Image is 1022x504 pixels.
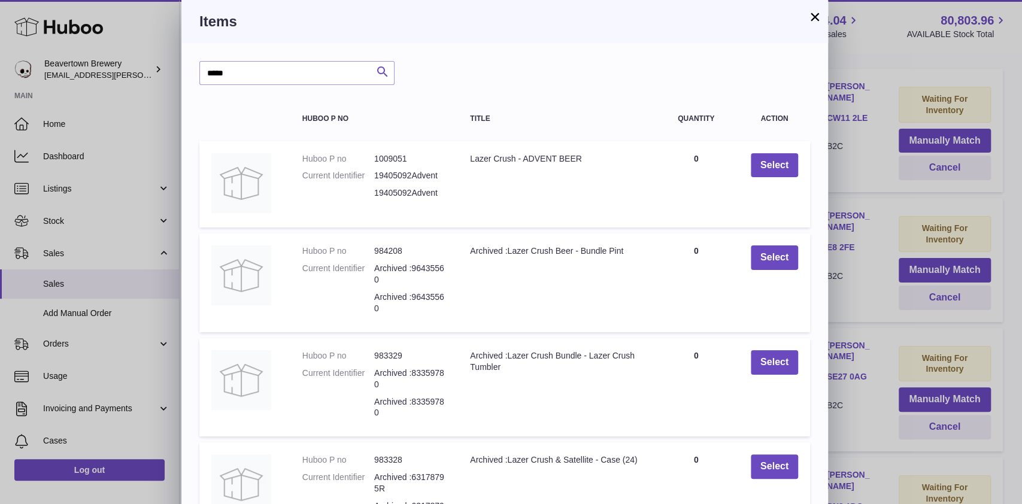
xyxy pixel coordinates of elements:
[470,350,641,373] div: Archived :Lazer Crush Bundle - Lazer Crush Tumbler
[290,103,458,135] th: Huboo P no
[302,245,374,257] dt: Huboo P no
[374,263,446,286] dd: Archived :96435560
[654,338,739,436] td: 0
[302,350,374,362] dt: Huboo P no
[751,153,798,178] button: Select
[302,153,374,165] dt: Huboo P no
[739,103,810,135] th: Action
[374,396,446,419] dd: Archived :83359780
[302,472,374,494] dt: Current Identifier
[374,368,446,390] dd: Archived :83359780
[211,153,271,213] img: Lazer Crush - ADVENT BEER
[470,245,641,257] div: Archived :Lazer Crush Beer - Bundle Pint
[302,170,374,181] dt: Current Identifier
[211,245,271,305] img: Archived :Lazer Crush Beer - Bundle Pint
[374,153,446,165] dd: 1009051
[808,10,822,24] button: ×
[302,368,374,390] dt: Current Identifier
[199,12,810,31] h3: Items
[470,454,641,466] div: Archived :Lazer Crush & Satellite - Case (24)
[458,103,653,135] th: Title
[654,141,739,228] td: 0
[751,245,798,270] button: Select
[302,454,374,466] dt: Huboo P no
[374,472,446,494] dd: Archived :63178795R
[751,454,798,479] button: Select
[374,292,446,314] dd: Archived :96435560
[374,187,446,199] dd: 19405092Advent
[302,263,374,286] dt: Current Identifier
[654,103,739,135] th: Quantity
[374,350,446,362] dd: 983329
[374,245,446,257] dd: 984208
[654,233,739,332] td: 0
[470,153,641,165] div: Lazer Crush - ADVENT BEER
[211,350,271,410] img: Archived :Lazer Crush Bundle - Lazer Crush Tumbler
[374,454,446,466] dd: 983328
[751,350,798,375] button: Select
[374,170,446,181] dd: 19405092Advent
